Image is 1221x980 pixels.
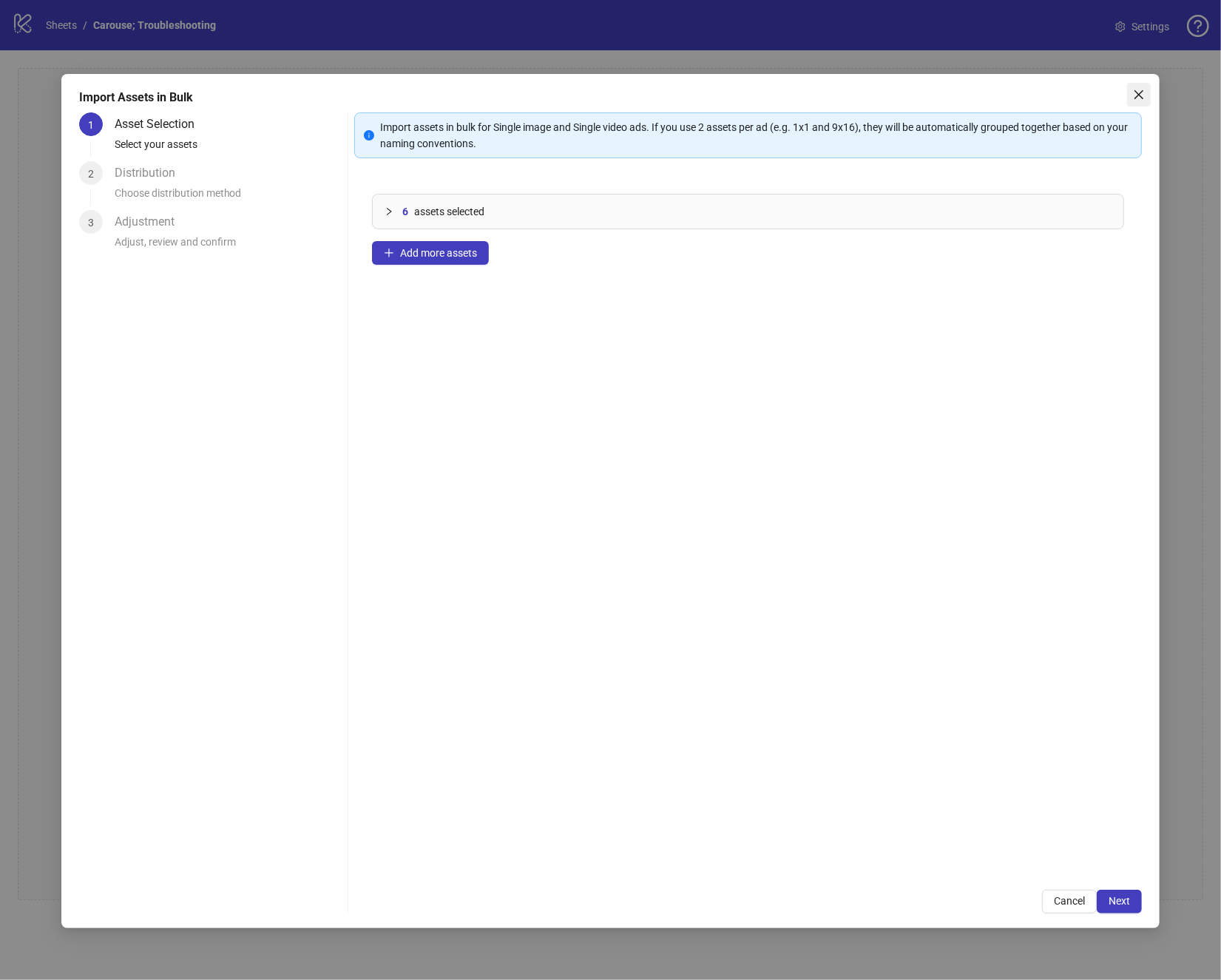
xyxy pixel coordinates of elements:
[88,119,94,131] span: 1
[115,210,186,234] div: Adjustment
[414,203,484,220] span: assets selected
[372,241,489,265] button: Add more assets
[364,130,374,141] span: info-circle
[1109,895,1130,907] span: Next
[79,89,1143,107] div: Import Assets in Bulk
[1133,89,1145,101] span: close
[1127,83,1151,107] button: Close
[385,207,393,216] span: collapsed
[384,248,394,258] span: plus
[1097,890,1142,913] button: Next
[115,136,342,161] div: Select your assets
[88,168,94,180] span: 2
[115,185,342,210] div: Choose distribution method
[400,247,477,259] span: Add more assets
[88,217,94,229] span: 3
[1042,890,1097,913] button: Cancel
[373,195,1124,229] div: 6assets selected
[115,112,206,136] div: Asset Selection
[115,161,187,185] div: Distribution
[115,234,342,259] div: Adjust, review and confirm
[380,119,1133,152] div: Import assets in bulk for Single image and Single video ads. If you use 2 assets per ad (e.g. 1x1...
[402,203,408,220] span: 6
[1054,895,1085,907] span: Cancel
